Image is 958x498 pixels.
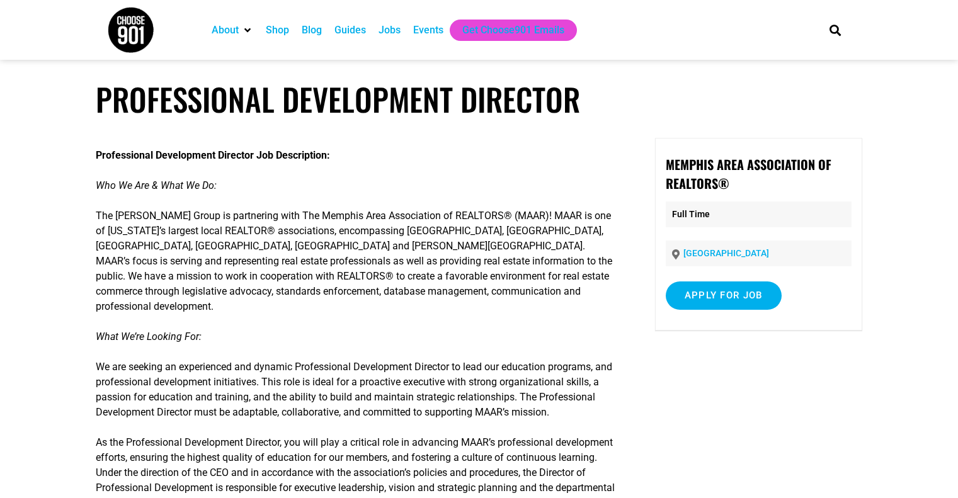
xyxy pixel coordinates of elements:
[824,20,845,40] div: Search
[334,23,366,38] a: Guides
[212,23,239,38] a: About
[302,23,322,38] a: Blog
[96,331,202,342] em: What We’re Looking For:
[683,248,769,258] a: [GEOGRAPHIC_DATA]
[379,23,401,38] a: Jobs
[96,149,330,161] strong: Professional Development Director Job Description:
[96,208,617,314] p: The [PERSON_NAME] Group is partnering with The Memphis Area Association of REALTORS® (MAAR)! MAAR...
[96,179,217,191] em: Who We Are & What We Do:
[666,155,831,193] strong: Memphis Area Association of REALTORS®
[266,23,289,38] a: Shop
[666,281,782,310] input: Apply for job
[96,81,862,118] h1: Professional Development Director
[205,20,807,41] nav: Main nav
[205,20,259,41] div: About
[666,201,852,227] p: Full Time
[413,23,443,38] a: Events
[96,359,617,420] p: We are seeking an experienced and dynamic Professional Development Director to lead our education...
[462,23,564,38] a: Get Choose901 Emails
